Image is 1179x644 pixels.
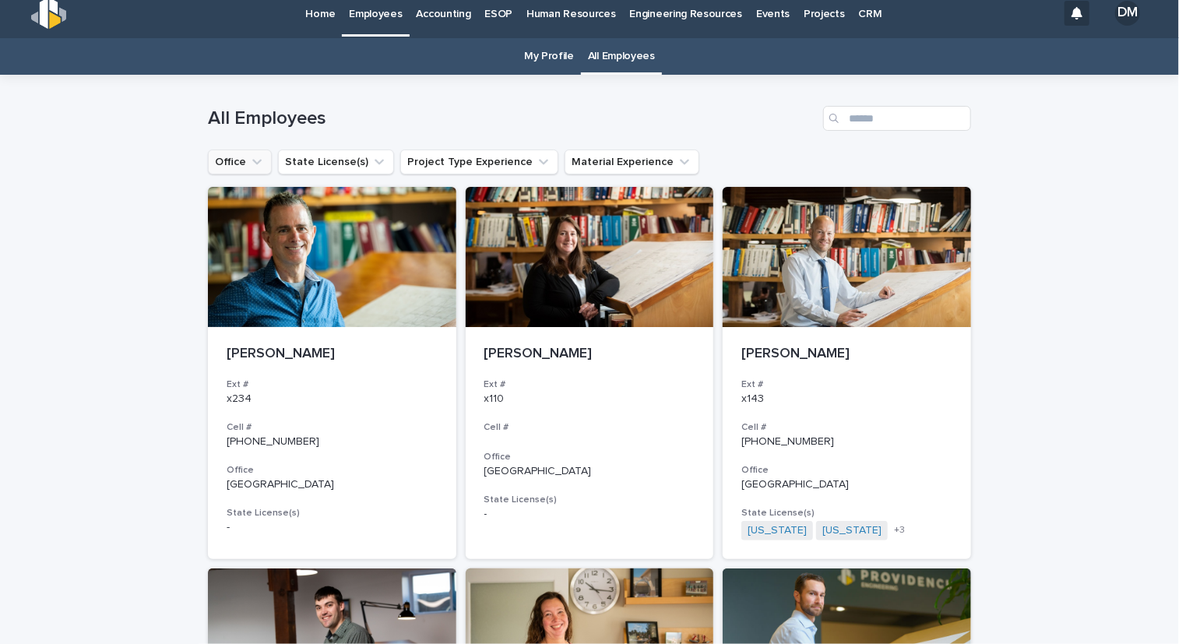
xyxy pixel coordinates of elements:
p: [PERSON_NAME] [484,346,695,363]
a: [PERSON_NAME]Ext #x110Cell #Office[GEOGRAPHIC_DATA]State License(s)- [466,187,714,559]
p: [PERSON_NAME] [227,346,438,363]
a: [PERSON_NAME]Ext #x234Cell #[PHONE_NUMBER]Office[GEOGRAPHIC_DATA]State License(s)- [208,187,456,559]
h3: Office [741,464,952,477]
span: + 3 [894,526,905,535]
a: My Profile [524,38,574,75]
h3: Cell # [741,421,952,434]
div: DM [1115,1,1140,26]
a: x143 [741,393,764,404]
button: State License(s) [278,150,394,174]
h1: All Employees [208,107,817,130]
button: Material Experience [565,150,699,174]
h3: Office [484,451,695,463]
a: [PHONE_NUMBER] [741,436,834,447]
p: - [484,508,695,521]
a: [PHONE_NUMBER] [227,436,319,447]
h3: Ext # [741,378,952,391]
h3: Cell # [484,421,695,434]
h3: Office [227,464,438,477]
h3: State License(s) [484,494,695,506]
p: [GEOGRAPHIC_DATA] [227,478,438,491]
a: x110 [484,393,505,404]
a: x234 [227,393,252,404]
p: [GEOGRAPHIC_DATA] [484,465,695,478]
button: Project Type Experience [400,150,558,174]
h3: State License(s) [227,507,438,519]
a: All Employees [588,38,655,75]
h3: State License(s) [741,507,952,519]
p: [GEOGRAPHIC_DATA] [741,478,952,491]
h3: Ext # [484,378,695,391]
a: [US_STATE] [822,524,882,537]
input: Search [823,106,971,131]
h3: Ext # [227,378,438,391]
button: Office [208,150,272,174]
h3: Cell # [227,421,438,434]
a: [US_STATE] [748,524,807,537]
p: - [227,521,438,534]
a: [PERSON_NAME]Ext #x143Cell #[PHONE_NUMBER]Office[GEOGRAPHIC_DATA]State License(s)[US_STATE] [US_S... [723,187,971,559]
p: [PERSON_NAME] [741,346,952,363]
